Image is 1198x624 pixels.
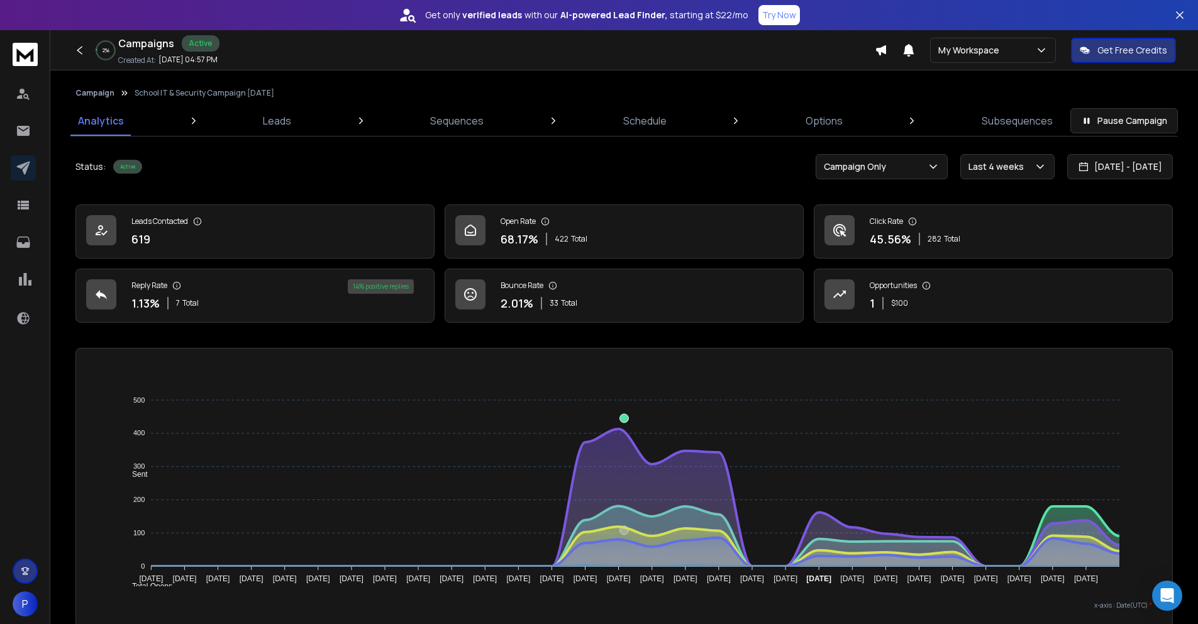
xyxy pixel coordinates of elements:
div: Active [113,160,142,174]
p: 2.01 % [501,294,533,312]
tspan: [DATE] [1041,574,1065,583]
a: Opportunities1$100 [814,269,1173,323]
p: 45.56 % [870,230,911,248]
strong: verified leads [462,9,522,21]
span: 282 [928,234,941,244]
tspan: [DATE] [974,574,998,583]
span: Total Opens [123,582,172,591]
button: Pause Campaign [1070,108,1178,133]
p: Options [806,113,843,128]
p: Get only with our starting at $22/mo [425,9,748,21]
tspan: [DATE] [139,574,163,583]
tspan: 300 [133,462,145,470]
a: Open Rate68.17%422Total [445,204,804,259]
tspan: 100 [133,529,145,537]
tspan: [DATE] [907,574,931,583]
div: Open Intercom Messenger [1152,581,1182,611]
p: Schedule [623,113,667,128]
button: Campaign [75,88,114,98]
button: P [13,591,38,616]
p: School IT & Security Campaign [DATE] [135,88,274,98]
tspan: [DATE] [774,574,797,583]
tspan: [DATE] [707,574,731,583]
tspan: 200 [133,496,145,503]
tspan: [DATE] [173,574,197,583]
p: Analytics [78,113,124,128]
p: Click Rate [870,216,903,226]
p: Reply Rate [131,281,167,291]
tspan: [DATE] [740,574,764,583]
tspan: [DATE] [306,574,330,583]
tspan: [DATE] [440,574,463,583]
p: Campaign Only [824,160,891,173]
p: $ 100 [891,298,908,308]
p: Last 4 weeks [968,160,1029,173]
p: Created At: [118,55,156,65]
span: 33 [550,298,558,308]
a: Click Rate45.56%282Total [814,204,1173,259]
tspan: [DATE] [373,574,397,583]
tspan: [DATE] [1074,574,1098,583]
tspan: [DATE] [406,574,430,583]
p: Open Rate [501,216,536,226]
p: Leads Contacted [131,216,188,226]
p: Bounce Rate [501,281,543,291]
tspan: [DATE] [941,574,965,583]
p: 1.13 % [131,294,160,312]
a: Bounce Rate2.01%33Total [445,269,804,323]
tspan: 0 [141,562,145,570]
span: Total [182,298,199,308]
span: Total [944,234,960,244]
button: Get Free Credits [1071,38,1176,63]
tspan: [DATE] [473,574,497,583]
tspan: [DATE] [574,574,597,583]
p: 2 % [103,47,109,54]
tspan: [DATE] [240,574,263,583]
p: [DATE] 04:57 PM [158,55,218,65]
a: Analytics [70,106,131,136]
p: Opportunities [870,281,917,291]
tspan: [DATE] [806,574,831,583]
tspan: [DATE] [206,574,230,583]
p: 619 [131,230,150,248]
tspan: [DATE] [273,574,297,583]
a: Subsequences [974,106,1060,136]
p: 1 [870,294,875,312]
tspan: [DATE] [640,574,664,583]
tspan: [DATE] [874,574,897,583]
tspan: 500 [133,396,145,404]
span: Sent [123,470,148,479]
tspan: [DATE] [674,574,697,583]
h1: Campaigns [118,36,174,51]
tspan: [DATE] [607,574,631,583]
span: 422 [555,234,568,244]
a: Leads Contacted619 [75,204,435,259]
p: My Workspace [938,44,1004,57]
p: Leads [263,113,291,128]
a: Leads [255,106,299,136]
tspan: [DATE] [506,574,530,583]
p: x-axis : Date(UTC) [96,601,1152,610]
tspan: [DATE] [540,574,564,583]
a: Reply Rate1.13%7Total14% positive replies [75,269,435,323]
p: Get Free Credits [1097,44,1167,57]
a: Schedule [616,106,674,136]
a: Options [798,106,850,136]
tspan: 400 [133,430,145,437]
p: 68.17 % [501,230,538,248]
button: [DATE] - [DATE] [1067,154,1173,179]
p: Sequences [430,113,484,128]
a: Sequences [423,106,491,136]
span: 7 [176,298,180,308]
div: 14 % positive replies [348,279,414,294]
tspan: [DATE] [840,574,864,583]
p: Status: [75,160,106,173]
button: Try Now [758,5,800,25]
p: Try Now [762,9,796,21]
img: logo [13,43,38,66]
strong: AI-powered Lead Finder, [560,9,667,21]
div: Active [182,35,219,52]
p: Subsequences [982,113,1053,128]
